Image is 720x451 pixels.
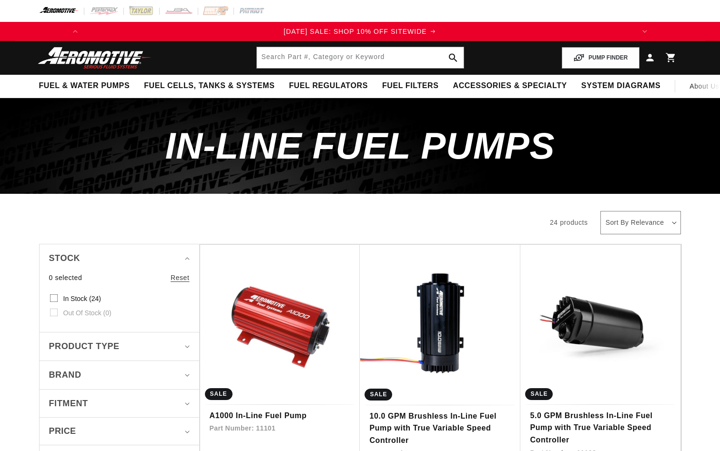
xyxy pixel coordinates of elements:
[635,22,654,41] button: Translation missing: en.sections.announcements.next_announcement
[574,75,668,97] summary: System Diagrams
[49,340,120,353] span: Product type
[49,272,82,283] span: 0 selected
[49,418,190,445] summary: Price
[581,81,660,91] span: System Diagrams
[66,22,85,41] button: Translation missing: en.sections.announcements.previous_announcement
[550,219,588,226] span: 24 products
[453,81,567,91] span: Accessories & Specialty
[49,251,81,265] span: Stock
[63,309,112,317] span: Out of stock (0)
[15,22,705,41] slideshow-component: Translation missing: en.sections.announcements.announcement_bar
[284,28,426,35] span: [DATE] SALE: SHOP 10% OFF SITEWIDE
[49,332,190,361] summary: Product type (0 selected)
[49,244,190,272] summary: Stock (0 selected)
[49,361,190,389] summary: Brand (0 selected)
[85,26,635,37] div: Announcement
[35,47,154,69] img: Aeromotive
[562,47,639,69] button: PUMP FINDER
[137,75,282,97] summary: Fuel Cells, Tanks & Systems
[443,47,464,68] button: search button
[32,75,137,97] summary: Fuel & Water Pumps
[49,425,76,438] span: Price
[375,75,446,97] summary: Fuel Filters
[144,81,274,91] span: Fuel Cells, Tanks & Systems
[282,75,375,97] summary: Fuel Regulators
[49,390,190,418] summary: Fitment (0 selected)
[446,75,574,97] summary: Accessories & Specialty
[63,294,101,303] span: In stock (24)
[49,397,88,411] span: Fitment
[85,26,635,37] a: [DATE] SALE: SHOP 10% OFF SITEWIDE
[690,82,719,90] span: About Us
[85,26,635,37] div: 1 of 3
[382,81,439,91] span: Fuel Filters
[369,410,511,447] a: 10.0 GPM Brushless In-Line Fuel Pump with True Variable Speed Controller
[49,368,81,382] span: Brand
[165,125,555,167] span: In-Line Fuel Pumps
[39,81,130,91] span: Fuel & Water Pumps
[257,47,464,68] input: Search by Part Number, Category or Keyword
[289,81,367,91] span: Fuel Regulators
[530,410,671,446] a: 5.0 GPM Brushless In-Line Fuel Pump with True Variable Speed Controller
[171,272,190,283] a: Reset
[210,410,351,422] a: A1000 In-Line Fuel Pump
